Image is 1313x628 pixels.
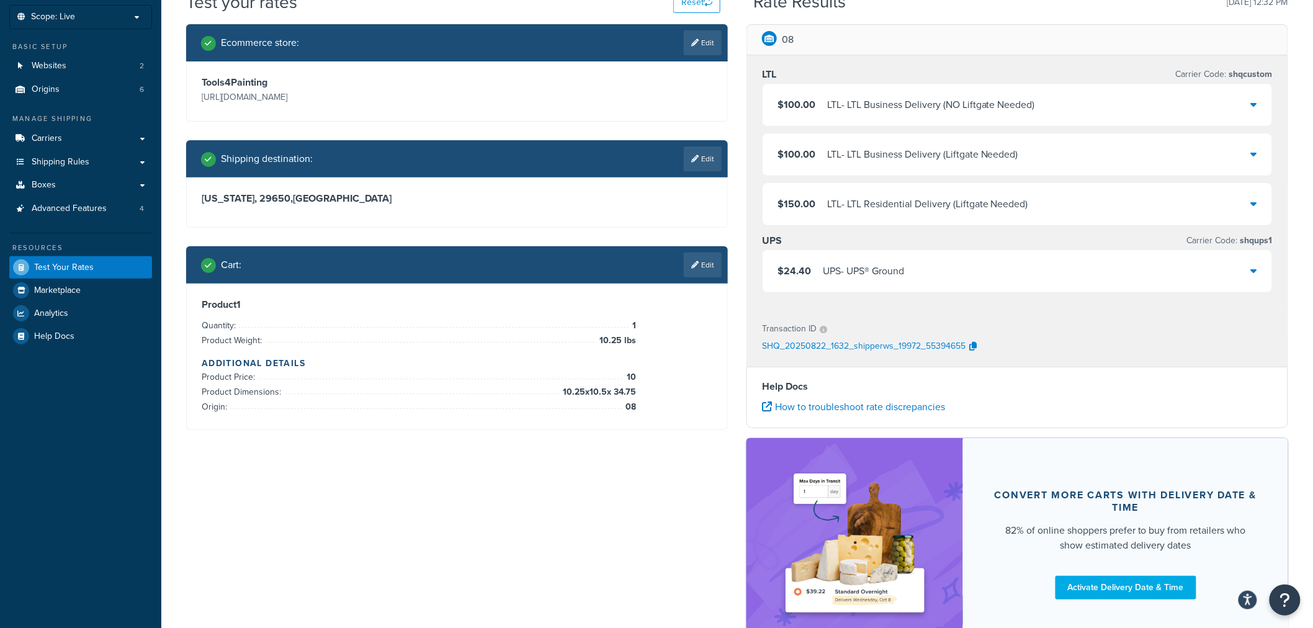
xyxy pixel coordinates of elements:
[993,523,1258,553] div: 82% of online shoppers prefer to buy from retailers who show estimated delivery dates
[202,357,712,370] h4: Additional Details
[622,400,636,415] span: 08
[777,264,811,278] span: $24.40
[777,197,815,211] span: $150.00
[202,400,230,413] span: Origin:
[140,84,144,95] span: 6
[762,320,817,338] p: Transaction ID
[202,89,454,106] p: [URL][DOMAIN_NAME]
[32,61,66,71] span: Websites
[9,174,152,197] a: Boxes
[9,197,152,220] li: Advanced Features
[9,279,152,302] a: Marketplace
[762,338,966,356] p: SHQ_20250822_1632_shipperws_19972_55394655
[32,84,60,95] span: Origins
[202,76,454,89] h3: Tools4Painting
[221,259,241,271] h2: Cart :
[762,68,776,81] h3: LTL
[684,146,722,171] a: Edit
[762,400,945,414] a: How to troubleshoot rate discrepancies
[1227,68,1273,81] span: shqcustom
[9,302,152,325] a: Analytics
[32,133,62,144] span: Carriers
[762,379,1273,394] h4: Help Docs
[9,243,152,253] div: Resources
[1187,232,1273,249] p: Carrier Code:
[9,127,152,150] a: Carriers
[827,146,1018,163] div: LTL - LTL Business Delivery (Liftgate Needed)
[9,78,152,101] a: Origins6
[782,31,794,48] p: 08
[827,195,1028,213] div: LTL - LTL Residential Delivery (Liftgate Needed)
[9,197,152,220] a: Advanced Features4
[34,308,68,319] span: Analytics
[9,151,152,174] a: Shipping Rules
[221,153,313,164] h2: Shipping destination :
[202,385,284,398] span: Product Dimensions:
[9,42,152,52] div: Basic Setup
[1238,234,1273,247] span: shqups1
[762,235,782,247] h3: UPS
[684,253,722,277] a: Edit
[202,298,712,311] h3: Product 1
[823,262,904,280] div: UPS - UPS® Ground
[629,318,636,333] span: 1
[32,180,56,191] span: Boxes
[596,333,636,348] span: 10.25 lbs
[9,114,152,124] div: Manage Shipping
[777,147,815,161] span: $100.00
[624,370,636,385] span: 10
[34,262,94,273] span: Test Your Rates
[221,37,299,48] h2: Ecommerce store :
[31,12,75,22] span: Scope: Live
[32,157,89,168] span: Shipping Rules
[993,489,1258,514] div: Convert more carts with delivery date & time
[777,97,815,112] span: $100.00
[202,319,239,332] span: Quantity:
[1055,576,1196,599] a: Activate Delivery Date & Time
[684,30,722,55] a: Edit
[1176,66,1273,83] p: Carrier Code:
[9,256,152,279] a: Test Your Rates
[32,204,107,214] span: Advanced Features
[140,204,144,214] span: 4
[827,96,1035,114] div: LTL - LTL Business Delivery (NO Liftgate Needed)
[9,55,152,78] a: Websites2
[202,334,265,347] span: Product Weight:
[34,331,74,342] span: Help Docs
[1270,585,1301,616] button: Open Resource Center
[9,78,152,101] li: Origins
[9,55,152,78] li: Websites
[202,370,258,384] span: Product Price:
[202,192,712,205] h3: [US_STATE], 29650 , [GEOGRAPHIC_DATA]
[140,61,144,71] span: 2
[9,325,152,348] a: Help Docs
[34,285,81,296] span: Marketplace
[560,385,636,400] span: 10.25 x 10.5 x 34.75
